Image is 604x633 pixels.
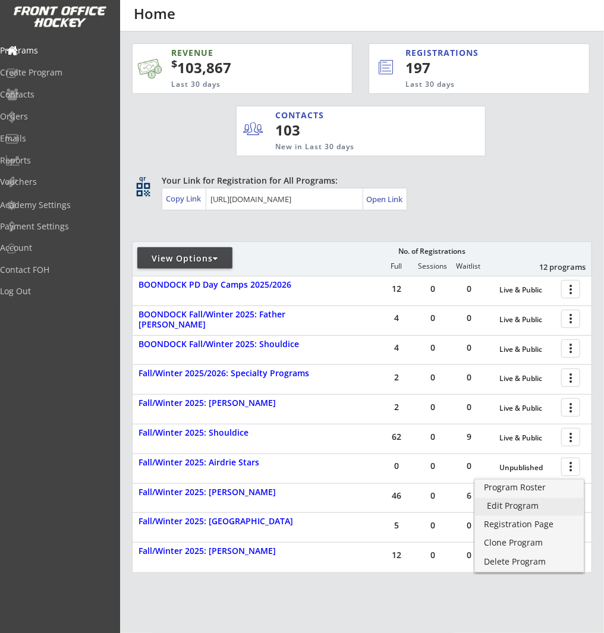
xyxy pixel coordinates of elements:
[139,369,324,379] div: Fall/Winter 2025/2026: Specialty Programs
[451,285,487,293] div: 0
[379,403,414,411] div: 2
[415,314,451,322] div: 0
[139,428,324,438] div: Fall/Winter 2025: Shouldice
[379,285,414,293] div: 12
[139,398,324,408] div: Fall/Winter 2025: [PERSON_NAME]
[166,193,203,204] div: Copy Link
[415,403,451,411] div: 0
[379,462,414,470] div: 0
[415,492,451,500] div: 0
[451,433,487,441] div: 9
[415,285,451,293] div: 0
[139,458,324,468] div: Fall/Winter 2025: Airdrie Stars
[415,344,451,352] div: 0
[136,175,150,182] div: qr
[561,310,580,328] button: more_vert
[451,551,487,559] div: 0
[171,80,298,90] div: Last 30 days
[275,109,329,121] div: CONTACTS
[162,175,555,187] div: Your Link for Registration for All Programs:
[484,483,575,492] div: Program Roster
[499,316,555,324] div: Live & Public
[561,398,580,417] button: more_vert
[499,404,555,412] div: Live & Public
[451,314,487,322] div: 0
[379,262,414,270] div: Full
[484,520,575,528] div: Registration Page
[379,521,414,530] div: 5
[499,464,555,472] div: Unpublished
[139,546,324,556] div: Fall/Winter 2025: [PERSON_NAME]
[451,344,487,352] div: 0
[499,286,555,294] div: Live & Public
[405,47,536,59] div: REGISTRATIONS
[561,428,580,446] button: more_vert
[415,521,451,530] div: 0
[134,181,152,199] button: qr_code
[415,262,451,270] div: Sessions
[561,369,580,387] button: more_vert
[415,462,451,470] div: 0
[487,502,572,510] div: Edit Program
[139,280,324,290] div: BOONDOCK PD Day Camps 2025/2026
[484,558,575,566] div: Delete Program
[451,492,487,500] div: 6
[137,253,232,264] div: View Options
[275,120,348,140] div: 103
[171,58,315,78] div: 103,867
[379,551,414,559] div: 12
[275,142,430,152] div: New in Last 30 days
[475,480,584,497] a: Program Roster
[524,262,586,272] div: 12 programs
[561,280,580,298] button: more_vert
[484,538,575,547] div: Clone Program
[451,373,487,382] div: 0
[405,58,549,78] div: 197
[499,374,555,383] div: Live & Public
[475,517,584,534] a: Registration Page
[451,462,487,470] div: 0
[561,339,580,358] button: more_vert
[451,262,486,270] div: Waitlist
[415,373,451,382] div: 0
[139,310,324,330] div: BOONDOCK Fall/Winter 2025: Father [PERSON_NAME]
[366,191,404,207] a: Open Link
[379,314,414,322] div: 4
[171,47,298,59] div: REVENUE
[139,339,324,349] div: BOONDOCK Fall/Winter 2025: Shouldice
[379,373,414,382] div: 2
[499,434,555,442] div: Live & Public
[415,551,451,559] div: 0
[405,80,540,90] div: Last 30 days
[379,433,414,441] div: 62
[499,345,555,354] div: Live & Public
[139,517,324,527] div: Fall/Winter 2025: [GEOGRAPHIC_DATA]
[475,498,584,516] a: Edit Program
[379,344,414,352] div: 4
[379,492,414,500] div: 46
[451,521,487,530] div: 0
[451,403,487,411] div: 0
[139,487,324,497] div: Fall/Winter 2025: [PERSON_NAME]
[415,433,451,441] div: 0
[395,247,469,256] div: No. of Registrations
[366,194,404,204] div: Open Link
[171,56,177,71] sup: $
[561,458,580,476] button: more_vert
